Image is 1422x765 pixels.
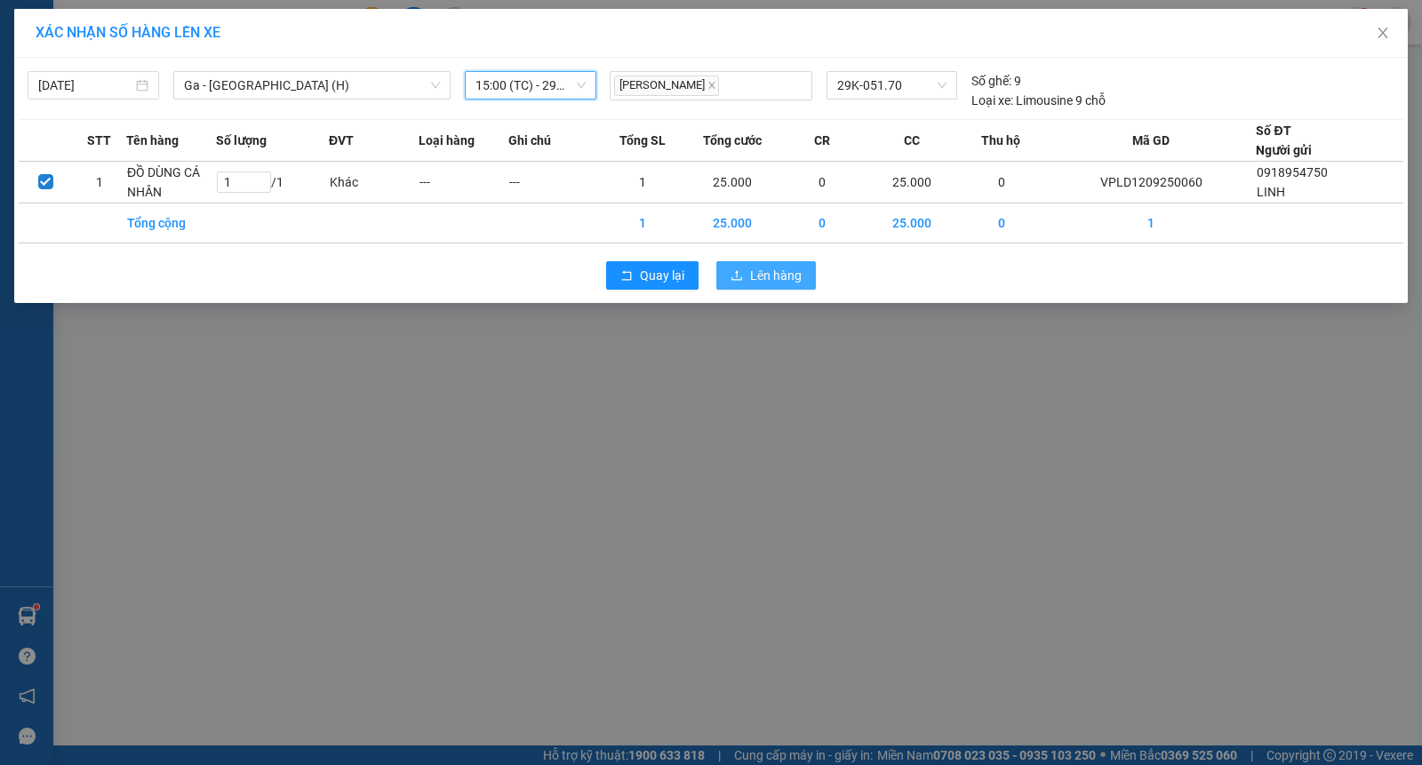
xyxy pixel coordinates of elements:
[750,266,802,285] span: Lên hàng
[837,72,947,99] span: 29K-051.70
[814,131,830,150] span: CR
[508,162,598,203] td: ---
[1132,131,1170,150] span: Mã GD
[904,131,920,150] span: CC
[1376,26,1390,40] span: close
[475,72,586,99] span: 15:00 (TC) - 29K-051.70
[36,24,220,41] span: XÁC NHẬN SỐ HÀNG LÊN XE
[606,261,699,290] button: rollbackQuay lại
[707,81,716,90] span: close
[38,76,132,95] input: 12/09/2025
[184,72,440,99] span: Ga - Thái Bình (H)
[73,162,127,203] td: 1
[419,162,508,203] td: ---
[1257,165,1328,179] span: 0918954750
[703,131,762,150] span: Tổng cước
[1046,162,1256,203] td: VPLD1209250060
[1046,203,1256,243] td: 1
[971,71,1021,91] div: 9
[620,269,633,283] span: rollback
[508,131,551,150] span: Ghi chú
[1257,185,1285,199] span: LINH
[688,203,778,243] td: 25.000
[329,131,354,150] span: ĐVT
[619,131,666,150] span: Tổng SL
[778,162,867,203] td: 0
[956,162,1046,203] td: 0
[329,162,419,203] td: Khác
[867,162,957,203] td: 25.000
[1256,121,1312,160] div: Số ĐT Người gửi
[126,131,179,150] span: Tên hàng
[731,269,743,283] span: upload
[867,203,957,243] td: 25.000
[688,162,778,203] td: 25.000
[956,203,1046,243] td: 0
[981,131,1020,150] span: Thu hộ
[778,203,867,243] td: 0
[598,203,688,243] td: 1
[216,162,329,203] td: / 1
[716,261,816,290] button: uploadLên hàng
[971,91,1013,110] span: Loại xe:
[971,91,1106,110] div: Limousine 9 chỗ
[640,266,684,285] span: Quay lại
[126,203,216,243] td: Tổng cộng
[614,76,719,96] span: [PERSON_NAME]
[971,71,1011,91] span: Số ghế:
[430,80,441,91] span: down
[419,131,475,150] span: Loại hàng
[126,162,216,203] td: ĐỒ DÙNG CÁ NHÂN
[598,162,688,203] td: 1
[87,131,111,150] span: STT
[1358,9,1408,59] button: Close
[216,131,267,150] span: Số lượng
